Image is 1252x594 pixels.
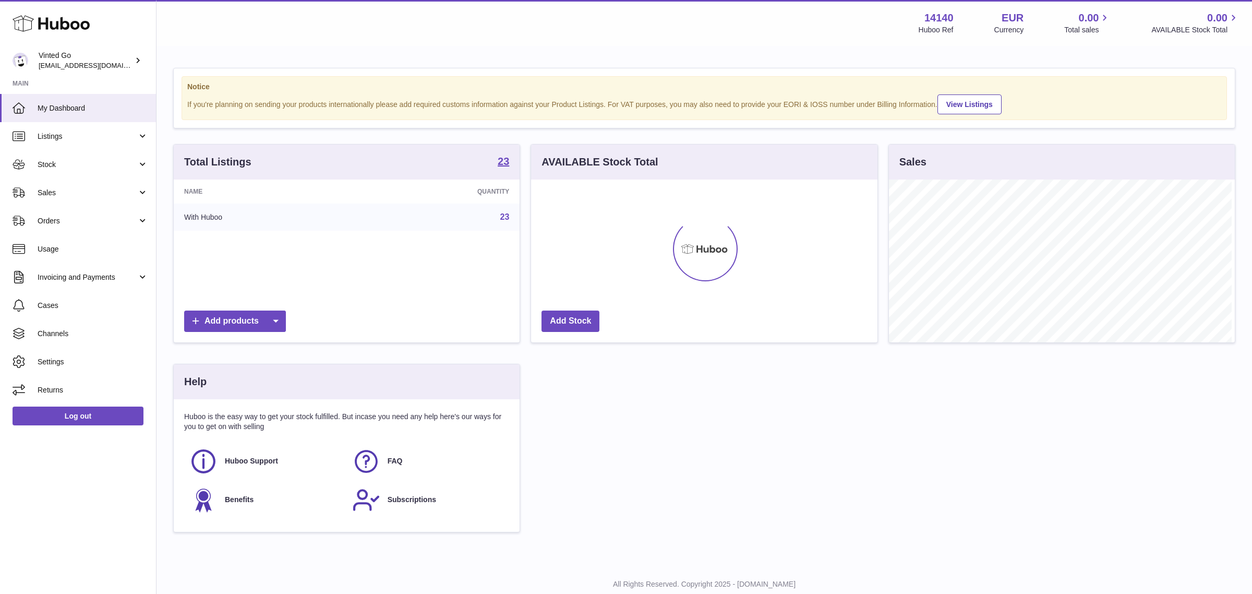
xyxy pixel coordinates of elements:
span: Listings [38,132,137,141]
th: Quantity [356,180,520,204]
img: internalAdmin-14140@internal.huboo.com [13,53,28,68]
h3: Help [184,375,207,389]
div: Vinted Go [39,51,133,70]
span: Orders [38,216,137,226]
strong: 14140 [924,11,954,25]
span: Sales [38,188,137,198]
a: 23 [500,212,510,221]
strong: Notice [187,82,1221,92]
span: [EMAIL_ADDRESS][DOMAIN_NAME] [39,61,153,69]
span: Huboo Support [225,456,278,466]
span: FAQ [388,456,403,466]
span: Channels [38,329,148,339]
h3: Sales [899,155,926,169]
a: Add products [184,311,286,332]
span: Usage [38,244,148,254]
strong: EUR [1002,11,1024,25]
a: Benefits [189,486,342,514]
span: Total sales [1064,25,1111,35]
p: Huboo is the easy way to get your stock fulfilled. But incase you need any help here's our ways f... [184,412,509,432]
span: Cases [38,301,148,311]
span: Returns [38,385,148,395]
a: 0.00 Total sales [1064,11,1111,35]
span: Settings [38,357,148,367]
strong: 23 [498,156,509,167]
span: Stock [38,160,137,170]
span: 0.00 [1079,11,1099,25]
span: My Dashboard [38,103,148,113]
a: Log out [13,407,143,425]
a: FAQ [352,447,504,476]
span: Benefits [225,495,254,505]
a: 23 [498,156,509,169]
td: With Huboo [174,204,356,231]
div: Huboo Ref [919,25,954,35]
span: Subscriptions [388,495,436,505]
a: View Listings [937,94,1002,114]
div: Currency [994,25,1024,35]
p: All Rights Reserved. Copyright 2025 - [DOMAIN_NAME] [165,579,1244,589]
span: AVAILABLE Stock Total [1151,25,1239,35]
span: Invoicing and Payments [38,272,137,282]
a: 0.00 AVAILABLE Stock Total [1151,11,1239,35]
a: Subscriptions [352,486,504,514]
h3: Total Listings [184,155,251,169]
th: Name [174,180,356,204]
a: Add Stock [541,311,599,332]
a: Huboo Support [189,447,342,476]
div: If you're planning on sending your products internationally please add required customs informati... [187,93,1221,114]
h3: AVAILABLE Stock Total [541,155,658,169]
span: 0.00 [1207,11,1227,25]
